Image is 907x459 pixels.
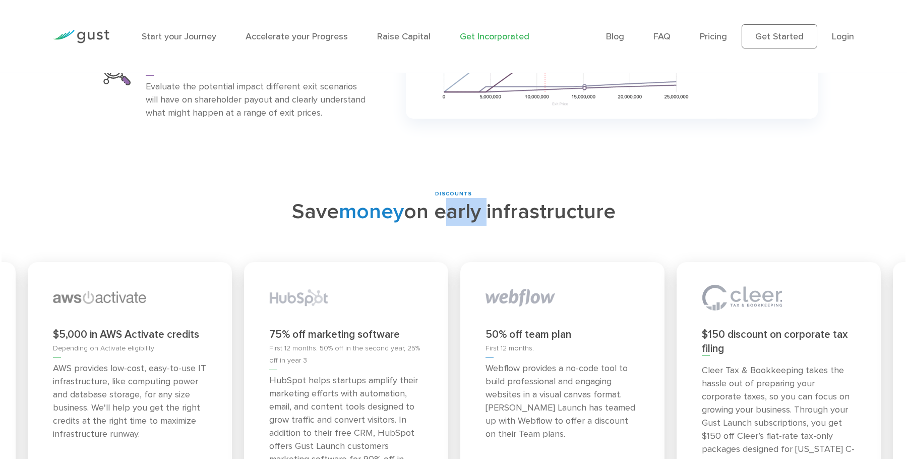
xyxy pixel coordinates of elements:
[53,328,207,342] div: $5,000 in AWS Activate credits
[702,328,856,356] div: $150 discount on corporate tax filing
[269,328,423,342] div: 75% off marketing software
[606,31,624,42] a: Blog
[146,80,366,120] p: Evaluate the potential impact different exit scenarios will have on shareholder payout and clearl...
[486,328,639,342] div: 50% off team plan
[486,362,639,440] p: Webflow provides a no-code tool to build professional and engaging websites in a visual canvas fo...
[246,31,348,42] a: Accelerate your Progress
[8,198,899,226] h2: Save on early infrastructure
[8,190,899,198] div: DISCOUNTS
[702,277,782,318] img: Cleer Tax Bookeeping Logo
[53,277,146,318] img: Aws
[486,344,534,358] span: First 12 months.
[486,277,555,318] img: Webflow
[700,31,727,42] a: Pricing
[269,277,328,318] img: Hubspot
[339,199,404,224] span: money
[460,31,529,42] a: Get Incorporated
[653,31,671,42] a: FAQ
[742,24,817,48] a: Get Started
[53,344,154,358] span: Depending on Activate eligibility
[377,31,431,42] a: Raise Capital
[53,362,207,440] p: AWS provides low-cost, easy-to-use IT infrastructure, like computing power and database storage, ...
[53,30,109,43] img: Gust Logo
[142,31,216,42] a: Start your Journey
[269,344,420,370] span: First 12 months. 50% off in the second year, 25% off in year 3
[832,31,854,42] a: Login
